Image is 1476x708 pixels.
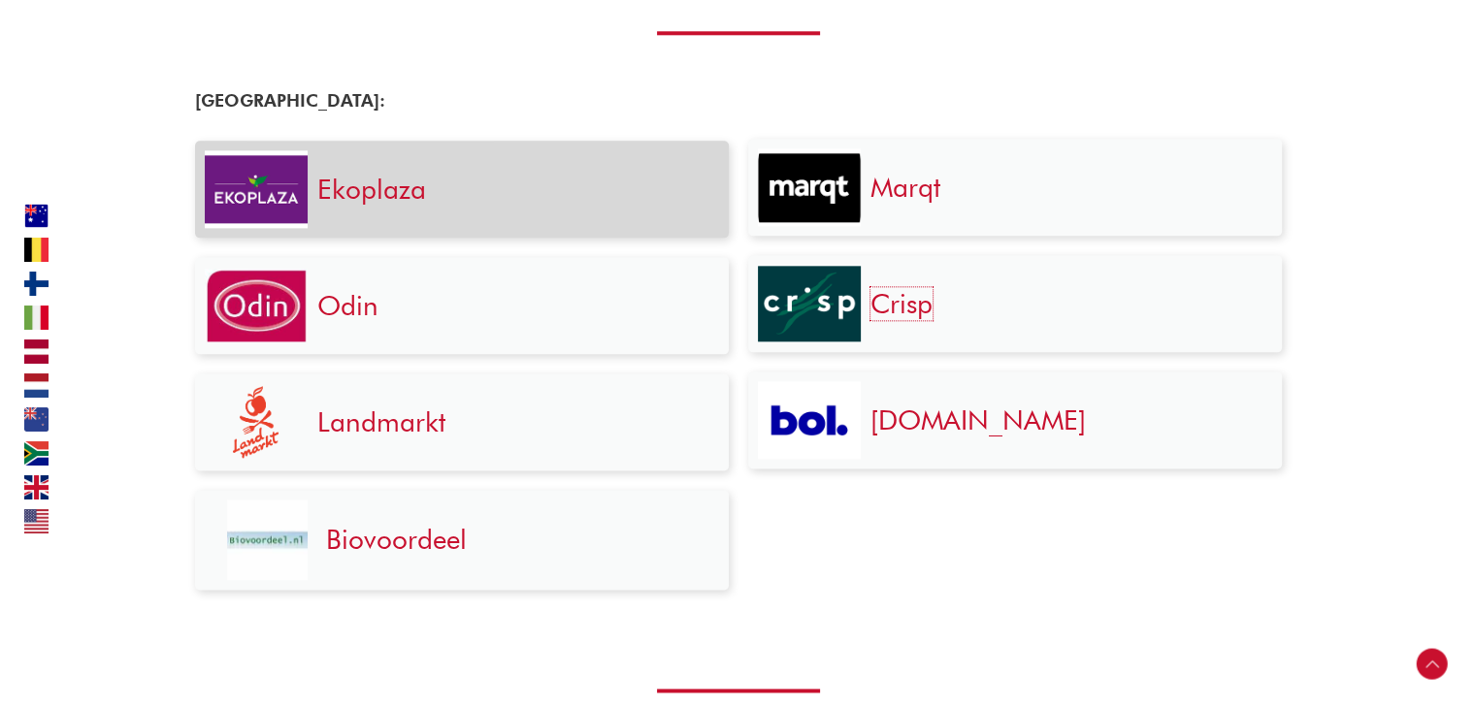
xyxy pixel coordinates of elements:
a: Landmarkt [317,405,445,438]
a: [DOMAIN_NAME] [870,403,1086,436]
a: Biovoordeel [326,523,467,556]
a: Odin [317,289,378,322]
h4: [GEOGRAPHIC_DATA]: [195,90,729,112]
a: Crisp [870,287,933,320]
a: Marqt [870,171,940,204]
a: Ekoplaza [317,173,426,206]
